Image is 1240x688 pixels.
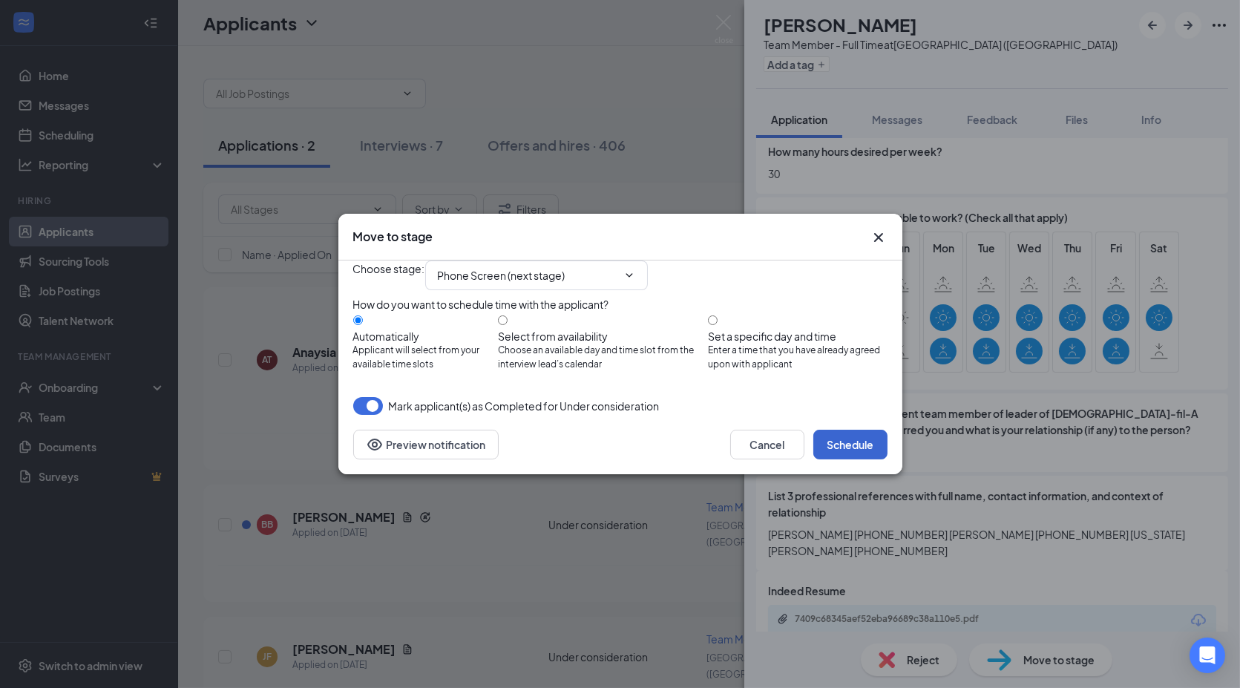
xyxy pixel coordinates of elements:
button: Close [870,229,888,246]
span: Mark applicant(s) as Completed for Under consideration [389,397,660,415]
div: Automatically [353,329,499,344]
svg: Cross [870,229,888,246]
div: Set a specific day and time [708,329,888,344]
button: Schedule [813,430,888,459]
div: Open Intercom Messenger [1190,638,1225,673]
h3: Move to stage [353,229,433,245]
span: Choose an available day and time slot from the interview lead’s calendar [498,344,707,372]
span: Applicant will select from your available time slots [353,344,499,372]
button: Preview notificationEye [353,430,499,459]
div: How do you want to schedule time with the applicant? [353,296,888,312]
svg: ChevronDown [623,269,635,281]
svg: Eye [366,436,384,453]
span: Choose stage : [353,261,425,290]
span: Enter a time that you have already agreed upon with applicant [708,344,888,372]
div: Select from availability [498,329,707,344]
button: Cancel [730,430,804,459]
